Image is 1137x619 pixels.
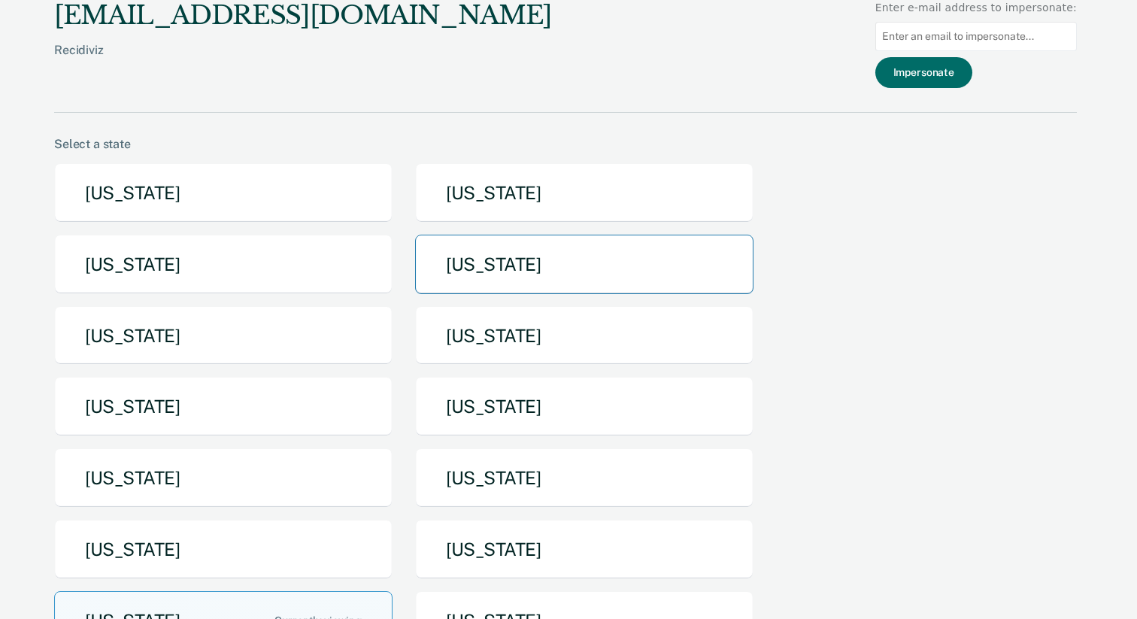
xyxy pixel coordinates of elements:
button: Impersonate [875,57,972,88]
button: [US_STATE] [54,235,393,294]
button: [US_STATE] [54,163,393,223]
button: [US_STATE] [415,306,753,366]
button: [US_STATE] [415,520,753,579]
div: Select a state [54,137,1077,151]
button: [US_STATE] [54,448,393,508]
input: Enter an email to impersonate... [875,22,1077,51]
button: [US_STATE] [415,448,753,508]
button: [US_STATE] [415,377,753,436]
button: [US_STATE] [415,163,753,223]
button: [US_STATE] [54,520,393,579]
button: [US_STATE] [54,306,393,366]
button: [US_STATE] [415,235,753,294]
button: [US_STATE] [54,377,393,436]
div: Recidiviz [54,43,552,81]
